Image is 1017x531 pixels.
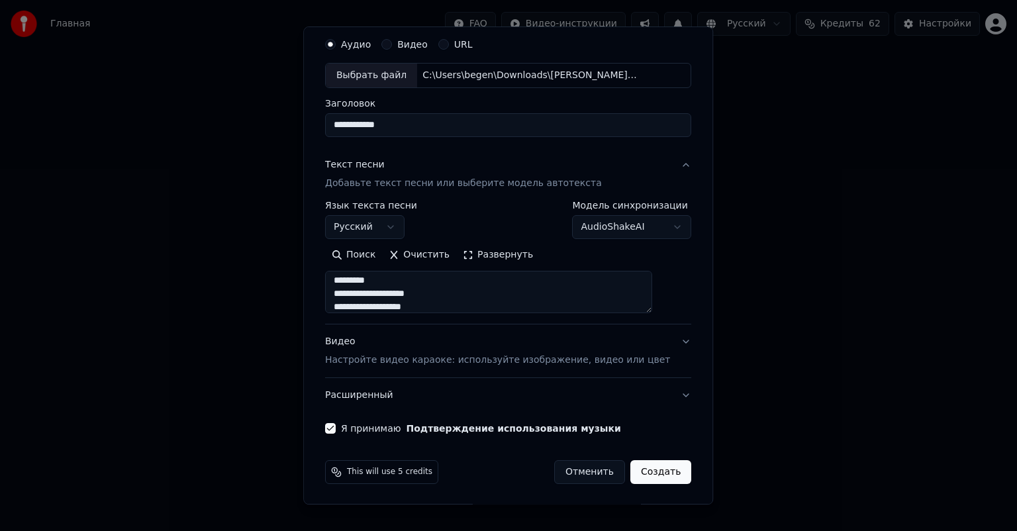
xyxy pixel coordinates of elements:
[407,424,621,433] button: Я принимаю
[573,201,692,210] label: Модель синхронизации
[325,158,385,171] div: Текст песни
[347,467,432,477] span: This will use 5 credits
[325,177,602,190] p: Добавьте текст песни или выберите модель автотекста
[326,64,417,87] div: Выбрать файл
[630,460,691,484] button: Создать
[383,244,457,265] button: Очистить
[454,40,473,49] label: URL
[554,460,625,484] button: Отменить
[325,335,670,367] div: Видео
[325,378,691,412] button: Расширенный
[417,69,642,82] div: C:\Users\begen\Downloads\[PERSON_NAME].mp3
[397,40,428,49] label: Видео
[341,424,621,433] label: Я принимаю
[325,148,691,201] button: Текст песниДобавьте текст песни или выберите модель автотекста
[325,201,691,324] div: Текст песниДобавьте текст песни или выберите модель автотекста
[325,99,691,108] label: Заголовок
[456,244,540,265] button: Развернуть
[325,201,417,210] label: Язык текста песни
[341,40,371,49] label: Аудио
[325,324,691,377] button: ВидеоНастройте видео караоке: используйте изображение, видео или цвет
[325,354,670,367] p: Настройте видео караоке: используйте изображение, видео или цвет
[325,244,382,265] button: Поиск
